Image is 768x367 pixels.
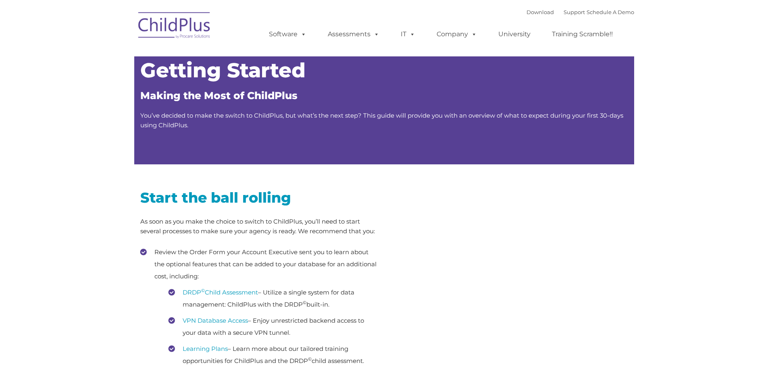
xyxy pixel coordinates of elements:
a: Support [564,9,585,15]
a: University [490,26,539,42]
img: ChildPlus by Procare Solutions [134,6,215,47]
font: | [527,9,634,15]
span: You’ve decided to make the switch to ChildPlus, but what’s the next step? This guide will provide... [140,112,623,129]
sup: © [308,356,312,362]
a: IT [393,26,423,42]
h2: Start the ball rolling [140,189,378,207]
a: Download [527,9,554,15]
sup: © [303,300,306,305]
a: Assessments [320,26,387,42]
a: Schedule A Demo [587,9,634,15]
a: DRDP©Child Assessment [183,288,258,296]
a: VPN Database Access [183,317,248,324]
li: – Utilize a single system for data management: ChildPlus with the DRDP built-in. [169,286,378,311]
a: Training Scramble!! [544,26,621,42]
span: Getting Started [140,58,306,83]
a: Learning Plans [183,345,228,352]
sup: © [201,288,205,293]
a: Company [429,26,485,42]
a: Software [261,26,314,42]
li: – Enjoy unrestricted backend access to your data with a secure VPN tunnel. [169,315,378,339]
p: As soon as you make the choice to switch to ChildPlus, you’ll need to start several processes to ... [140,217,378,236]
span: Making the Most of ChildPlus [140,89,298,102]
